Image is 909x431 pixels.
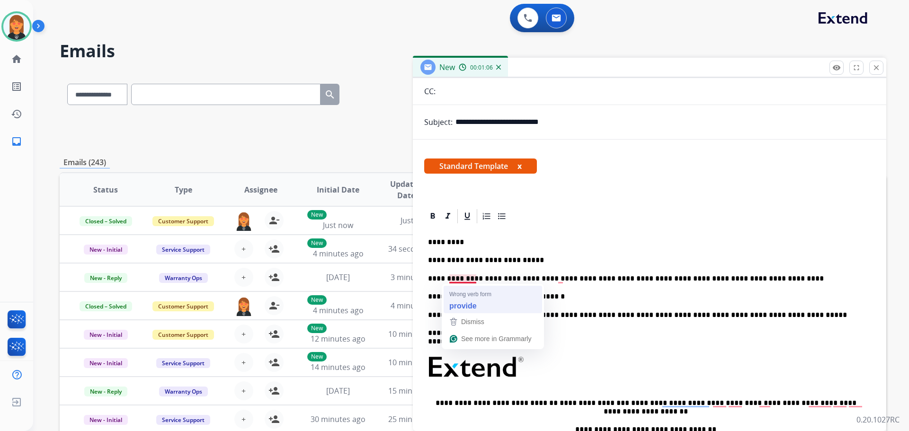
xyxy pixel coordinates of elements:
p: New [307,352,327,361]
span: + [241,272,246,283]
p: New [307,295,327,305]
mat-icon: person_add [268,385,280,396]
span: 4 minutes ago [313,248,364,259]
span: Status [93,184,118,195]
span: Customer Support [152,216,214,226]
span: New [439,62,455,72]
span: Assignee [244,184,277,195]
span: Customer Support [152,301,214,311]
p: Subject: [424,116,453,128]
span: New - Initial [84,245,128,255]
span: [DATE] [326,272,350,282]
mat-icon: person_add [268,328,280,340]
button: + [234,410,253,429]
p: New [307,324,327,333]
p: 0.20.1027RC [856,414,900,425]
span: Type [175,184,192,195]
div: Ordered List [480,209,494,223]
mat-icon: search [324,89,336,100]
mat-icon: list_alt [11,81,22,92]
mat-icon: history [11,108,22,120]
span: 30 minutes ago [311,414,365,424]
span: Standard Template [424,158,537,174]
span: 12 minutes ago [311,334,365,344]
img: agent-avatar [234,211,253,231]
span: + [241,357,246,368]
span: Service Support [156,415,210,425]
img: avatar [3,13,30,40]
span: New - Reply [84,387,127,396]
span: 14 minutes ago [311,362,365,372]
button: + [234,381,253,400]
span: New - Initial [84,330,128,340]
span: 25 minutes ago [388,414,443,424]
mat-icon: fullscreen [852,63,861,72]
span: Updated Date [385,178,428,201]
span: Service Support [156,358,210,368]
img: agent-avatar [234,296,253,316]
span: [DATE] [326,386,350,396]
p: New [307,238,327,248]
mat-icon: inbox [11,136,22,147]
span: Just now [401,215,431,226]
div: Underline [460,209,474,223]
span: Service Support [156,245,210,255]
p: CC: [424,86,436,97]
div: Bullet List [495,209,509,223]
span: New - Reply [84,273,127,283]
div: Bold [426,209,440,223]
span: New - Initial [84,415,128,425]
mat-icon: person_add [268,243,280,255]
mat-icon: person_remove [268,215,280,226]
mat-icon: close [872,63,881,72]
mat-icon: person_add [268,357,280,368]
button: + [234,353,253,372]
mat-icon: remove_red_eye [832,63,841,72]
span: 4 minutes ago [313,305,364,316]
h2: Emails [60,42,886,61]
div: Italic [441,209,455,223]
span: 4 minutes ago [391,300,441,311]
span: + [241,413,246,425]
span: Just now [323,220,353,230]
p: Emails (243) [60,157,110,168]
button: x [517,160,522,172]
mat-icon: person_add [268,413,280,425]
span: Warranty Ops [159,273,208,283]
span: 10 minutes ago [388,357,443,368]
button: + [234,239,253,258]
span: 3 minutes ago [391,272,441,282]
button: + [234,268,253,287]
span: Customer Support [152,330,214,340]
mat-icon: person_add [268,272,280,283]
span: + [241,385,246,396]
span: + [241,328,246,340]
span: + [241,243,246,255]
mat-icon: home [11,53,22,65]
span: 34 seconds ago [388,244,444,254]
span: Warranty Ops [159,387,208,396]
mat-icon: person_remove [268,300,280,311]
span: Closed – Solved [80,301,132,311]
span: 15 minutes ago [388,386,443,396]
button: + [234,325,253,343]
span: New - Initial [84,358,128,368]
span: 10 minutes ago [388,329,443,339]
p: New [307,210,327,220]
span: 00:01:06 [470,64,493,71]
span: Initial Date [317,184,359,195]
span: Closed – Solved [80,216,132,226]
